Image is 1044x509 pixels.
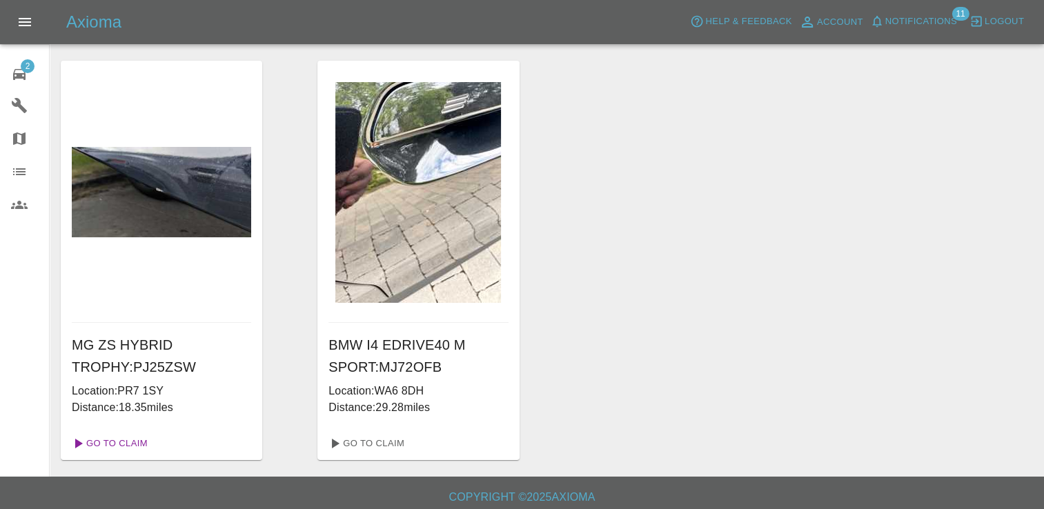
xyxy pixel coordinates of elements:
[328,383,508,399] p: Location: WA6 8DH
[21,59,35,73] span: 2
[687,11,795,32] button: Help & Feedback
[8,6,41,39] button: Open drawer
[885,14,957,30] span: Notifications
[66,11,121,33] h5: Axioma
[72,383,251,399] p: Location: PR7 1SY
[952,7,969,21] span: 11
[328,334,508,378] h6: BMW I4 EDRIVE40 M SPORT : MJ72OFB
[966,11,1027,32] button: Logout
[817,14,863,30] span: Account
[985,14,1024,30] span: Logout
[72,334,251,378] h6: MG ZS HYBRID TROPHY : PJ25ZSW
[796,11,867,33] a: Account
[11,488,1033,507] h6: Copyright © 2025 Axioma
[705,14,791,30] span: Help & Feedback
[323,432,408,455] a: Go To Claim
[72,399,251,416] p: Distance: 18.35 miles
[867,11,961,32] button: Notifications
[66,432,151,455] a: Go To Claim
[328,399,508,416] p: Distance: 29.28 miles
